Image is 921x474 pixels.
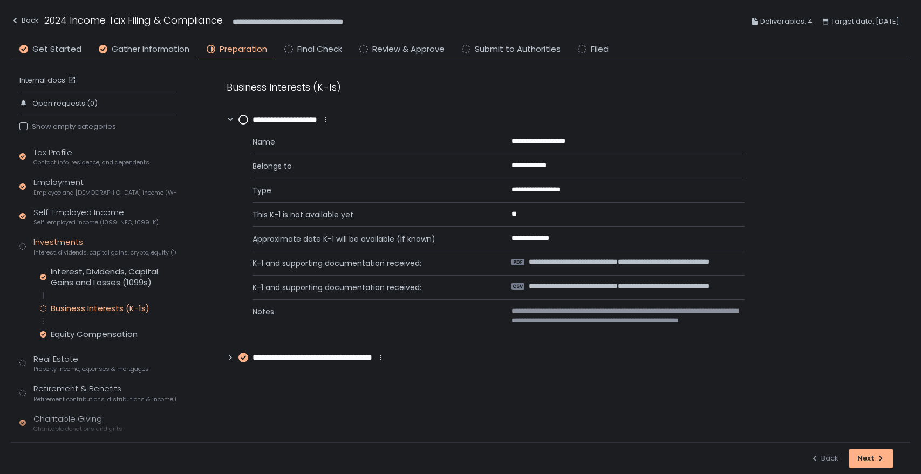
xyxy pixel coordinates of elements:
button: Back [11,13,39,31]
span: Employee and [DEMOGRAPHIC_DATA] income (W-2s) [33,189,176,197]
span: Charitable donations and gifts [33,425,122,433]
span: Contact info, residence, and dependents [33,159,149,167]
div: Self-Employed Income [33,207,159,227]
button: Next [849,449,893,468]
span: Gather Information [112,43,189,56]
span: Target date: [DATE] [831,15,899,28]
span: Notes [253,306,486,326]
div: Real Estate [33,353,149,374]
span: K-1 and supporting documentation received: [253,282,486,293]
span: Deliverables: 4 [760,15,813,28]
div: Charitable Giving [33,413,122,434]
span: Final Check [297,43,342,56]
div: Next [857,454,885,463]
span: Get Started [32,43,81,56]
div: Employment [33,176,176,197]
div: Tax Profile [33,147,149,167]
span: Interest, dividends, capital gains, crypto, equity (1099s, K-1s) [33,249,176,257]
span: Review & Approve [372,43,445,56]
span: Preparation [220,43,267,56]
span: K-1 and supporting documentation received: [253,258,486,269]
span: Filed [591,43,609,56]
div: Retirement & Benefits [33,383,176,403]
div: Equity Compensation [51,329,138,340]
span: Retirement contributions, distributions & income (1099-R, 5498) [33,395,176,403]
span: Open requests (0) [32,99,98,108]
h1: 2024 Income Tax Filing & Compliance [44,13,223,28]
span: Type [253,185,486,196]
span: Property income, expenses & mortgages [33,365,149,373]
span: Self-employed income (1099-NEC, 1099-K) [33,218,159,226]
span: Belongs to [253,161,486,171]
button: Back [810,449,838,468]
div: Back [11,14,39,27]
div: Business Interests (K-1s) [227,80,745,94]
span: Submit to Authorities [475,43,561,56]
span: This K-1 is not available yet [253,209,486,220]
span: Approximate date K-1 will be available (if known) [253,233,486,244]
div: Back [810,454,838,463]
a: Internal docs [19,75,78,85]
span: Name [253,136,486,147]
div: Interest, Dividends, Capital Gains and Losses (1099s) [51,266,176,288]
div: Business Interests (K-1s) [51,303,149,314]
div: Investments [33,236,176,257]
